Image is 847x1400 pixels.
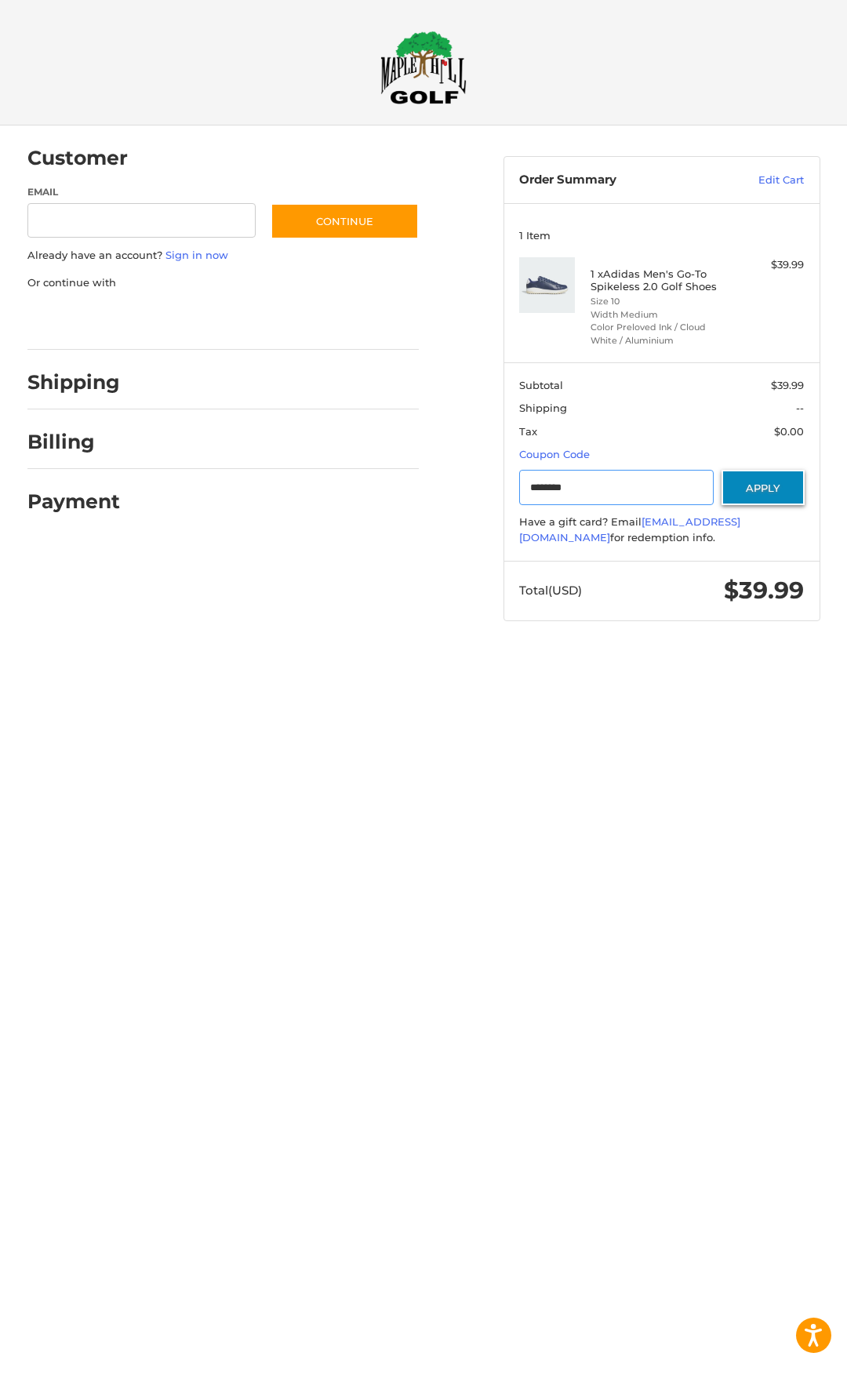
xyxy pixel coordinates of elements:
[271,203,419,239] button: Continue
[722,470,805,505] button: Apply
[519,402,567,414] span: Shipping
[165,249,228,261] a: Sign in now
[288,306,405,334] iframe: PayPal-venmo
[591,308,729,322] li: Width Medium
[22,306,140,334] iframe: PayPal-paypal
[519,515,804,545] div: Have a gift card? Email for redemption info.
[519,379,563,391] span: Subtotal
[591,295,729,308] li: Size 10
[27,185,256,199] label: Email
[796,402,804,414] span: --
[774,425,804,438] span: $0.00
[591,321,729,347] li: Color Preloved Ink / Cloud White / Aluminium
[519,173,713,188] h3: Order Summary
[27,248,419,264] p: Already have an account?
[713,173,804,188] a: Edit Cart
[732,257,804,273] div: $39.99
[27,430,119,454] h2: Billing
[519,515,740,544] a: [EMAIL_ADDRESS][DOMAIN_NAME]
[380,31,467,104] img: Maple Hill Golf
[155,306,273,334] iframe: PayPal-paylater
[724,576,804,605] span: $39.99
[519,583,582,598] span: Total (USD)
[519,448,590,460] a: Coupon Code
[519,470,714,505] input: Gift Certificate or Coupon Code
[519,229,804,242] h3: 1 Item
[591,267,729,293] h4: 1 x Adidas Men's Go-To Spikeless 2.0 Golf Shoes
[27,489,120,514] h2: Payment
[27,275,419,291] p: Or continue with
[519,425,537,438] span: Tax
[27,370,120,395] h2: Shipping
[27,146,128,170] h2: Customer
[771,379,804,391] span: $39.99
